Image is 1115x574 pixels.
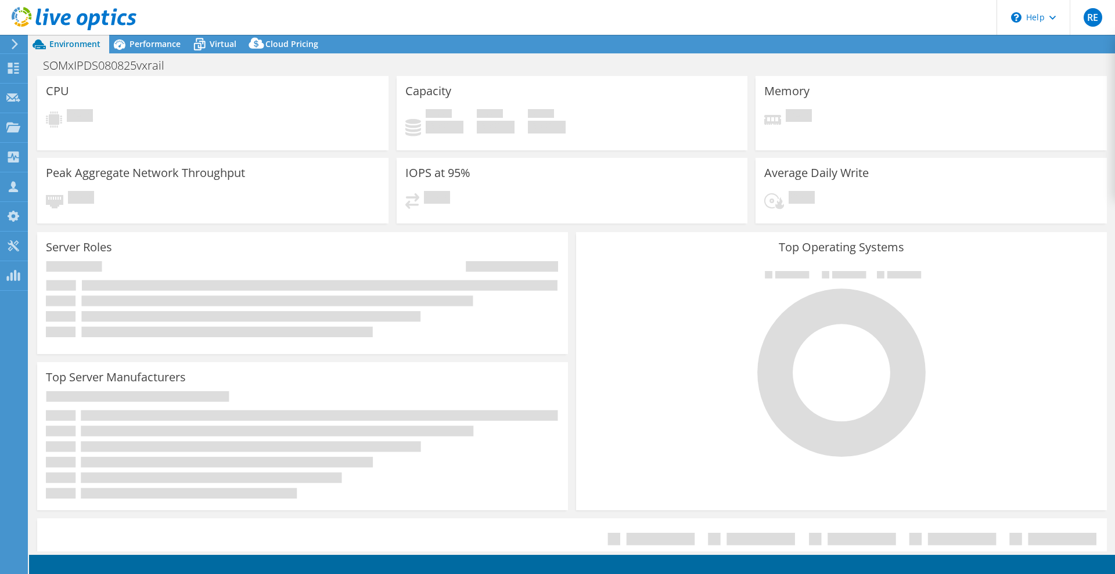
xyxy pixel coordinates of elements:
span: Virtual [210,38,236,49]
span: Pending [68,191,94,207]
span: Pending [786,109,812,125]
h3: CPU [46,85,69,98]
h1: SOMxIPDS080825vxrail [38,59,182,72]
h4: 0 GiB [426,121,463,133]
h4: 0 GiB [477,121,515,133]
h3: IOPS at 95% [405,167,470,179]
span: Performance [130,38,181,49]
span: Environment [49,38,100,49]
span: Free [477,109,503,121]
h3: Memory [764,85,810,98]
span: Pending [67,109,93,125]
h3: Average Daily Write [764,167,869,179]
span: Pending [424,191,450,207]
span: Cloud Pricing [265,38,318,49]
svg: \n [1011,12,1022,23]
h3: Peak Aggregate Network Throughput [46,167,245,179]
span: Pending [789,191,815,207]
span: RE [1084,8,1102,27]
h3: Top Server Manufacturers [46,371,186,384]
span: Total [528,109,554,121]
span: Used [426,109,452,121]
h3: Server Roles [46,241,112,254]
h3: Capacity [405,85,451,98]
h4: 0 GiB [528,121,566,133]
h3: Top Operating Systems [585,241,1098,254]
